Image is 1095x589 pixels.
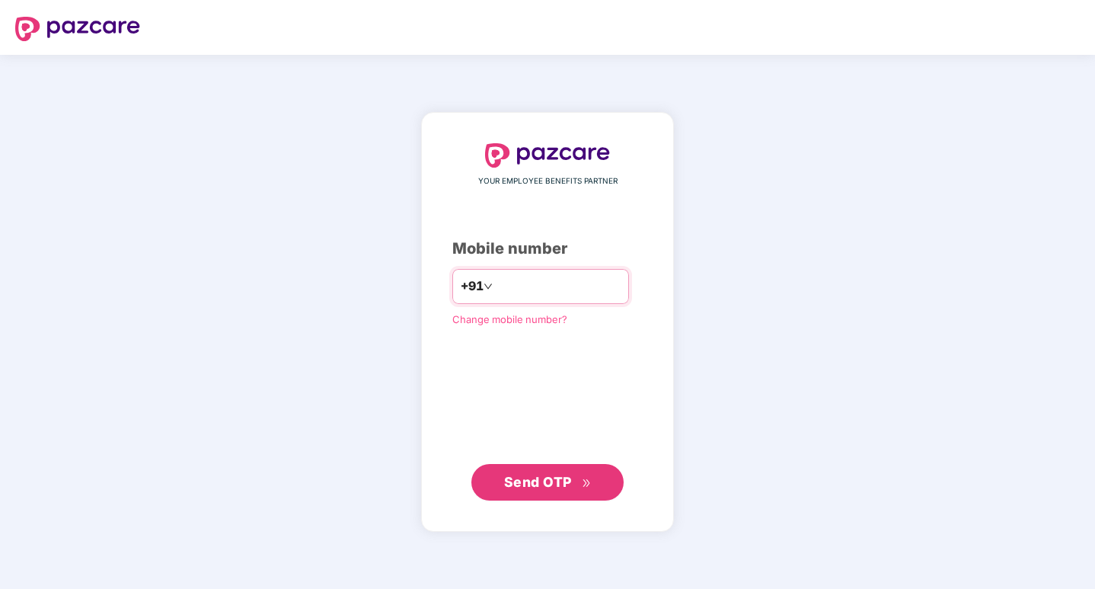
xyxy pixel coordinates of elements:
[582,479,592,488] span: double-right
[485,143,610,168] img: logo
[478,175,618,187] span: YOUR EMPLOYEE BENEFITS PARTNER
[484,282,493,291] span: down
[461,277,484,296] span: +91
[471,464,624,501] button: Send OTPdouble-right
[504,474,572,490] span: Send OTP
[452,313,567,325] a: Change mobile number?
[15,17,140,41] img: logo
[452,237,643,261] div: Mobile number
